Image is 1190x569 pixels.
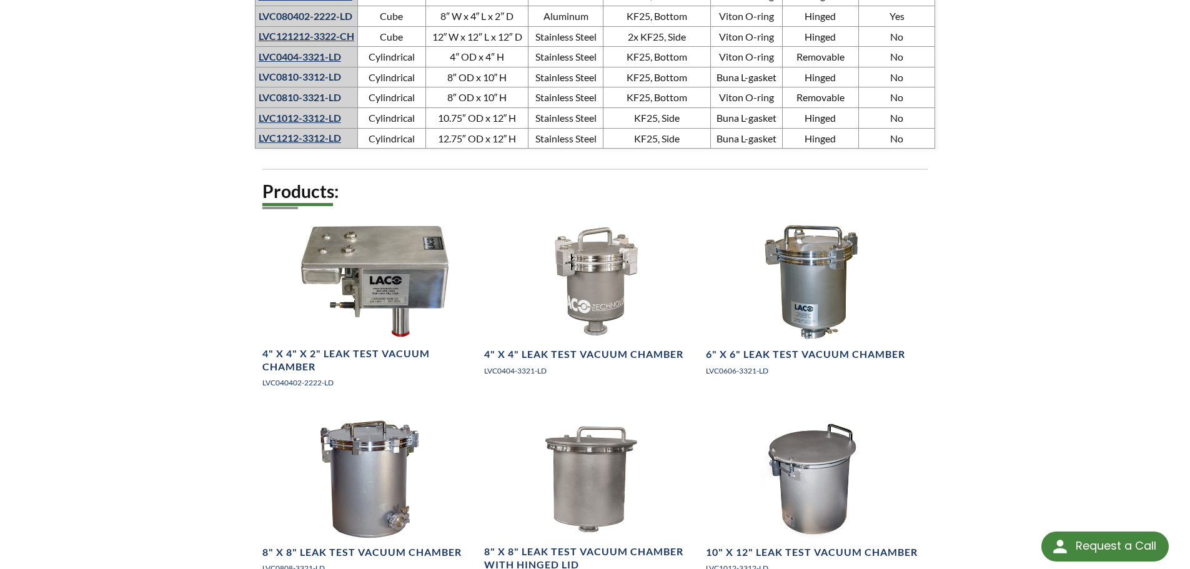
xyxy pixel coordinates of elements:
th: LVC0810-3312-LD [255,67,357,87]
p: LVC0404-3321-LD [484,365,698,377]
th: LVC0810-3321-LD [255,87,357,108]
td: Removable [782,47,858,67]
td: Viton O-ring [711,26,782,47]
a: LVC1212-3312-LD [259,132,341,144]
td: Stainless Steel [528,87,603,108]
td: Cube [357,26,425,47]
h4: 10" X 12" Leak Test Vacuum Chamber [706,546,918,559]
td: Hinged [782,6,858,27]
div: Request a Call [1041,532,1169,562]
a: LVC1012-3312-LD [259,112,341,124]
td: Stainless Steel [528,67,603,87]
td: Buna L-gasket [711,67,782,87]
h4: 4" X 4" X 2" Leak Test Vacuum Chamber [262,347,477,374]
td: No [859,26,935,47]
td: Stainless Steel [528,128,603,149]
td: Cylindrical [357,87,425,108]
td: Hinged [782,128,858,149]
td: Hinged [782,67,858,87]
td: Yes [859,6,935,27]
td: Cylindrical [357,107,425,128]
td: 12″ W x 12″ L x 12″ D [426,26,528,47]
td: No [859,67,935,87]
td: KF25, Bottom [603,67,711,87]
td: KF25, Bottom [603,47,711,67]
td: KF25, Bottom [603,87,711,108]
td: Buna L-gasket [711,128,782,149]
img: round button [1050,537,1070,557]
h2: Products: [262,180,928,203]
td: Buna L-gasket [711,107,782,128]
a: LVC0404-3321-LD Leak Test Chamber, front view4" X 4" Leak Test Vacuum ChamberLVC0404-3321-LD [484,221,698,387]
td: Cylindrical [357,47,425,67]
td: 4″ OD x 4″ H [426,47,528,67]
td: 8″ W x 4″ L x 2″ D [426,6,528,27]
td: Stainless Steel [528,107,603,128]
td: Viton O-ring [711,6,782,27]
td: 2x KF25, Side [603,26,711,47]
td: No [859,87,935,108]
td: Aluminum [528,6,603,27]
td: Stainless Steel [528,26,603,47]
td: Cylindrical [357,128,425,149]
h4: 6" X 6" Leak Test Vacuum Chamber [706,348,905,361]
td: Stainless Steel [528,47,603,67]
div: Request a Call [1076,532,1156,560]
td: Hinged [782,26,858,47]
p: LVC0606-3321-LD [706,365,920,377]
td: 8″ OD x 10″ H [426,87,528,108]
td: KF25, Bottom [603,6,711,27]
td: KF25, Side [603,107,711,128]
td: Removable [782,87,858,108]
td: Viton O-ring [711,47,782,67]
td: Viton O-ring [711,87,782,108]
td: No [859,128,935,149]
th: LVC080402-2222-LD [255,6,357,27]
td: Cylindrical [357,67,425,87]
a: LVC0606-3321-LD, front view6" X 6" Leak Test Vacuum ChamberLVC0606-3321-LD [706,221,920,387]
a: LVC0404-3321-LD [259,51,341,62]
td: No [859,47,935,67]
td: 10.75″ OD x 12″ H [426,107,528,128]
td: 12.75″ OD x 12″ H [426,128,528,149]
td: Hinged [782,107,858,128]
td: KF25, Side [603,128,711,149]
h4: 8" X 8" Leak Test Vacuum Chamber [262,546,462,559]
td: 8″ OD x 10″ H [426,67,528,87]
td: No [859,107,935,128]
td: Cube [357,6,425,27]
a: LVC040402-2222-LD, angled top view4" X 4" X 2" Leak Test Vacuum ChamberLVC040402-2222-LD [262,221,477,399]
a: LVC121212-3322-CH [259,30,354,42]
p: LVC040402-2222-LD [262,377,477,388]
h4: 4" X 4" Leak Test Vacuum Chamber [484,348,683,361]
